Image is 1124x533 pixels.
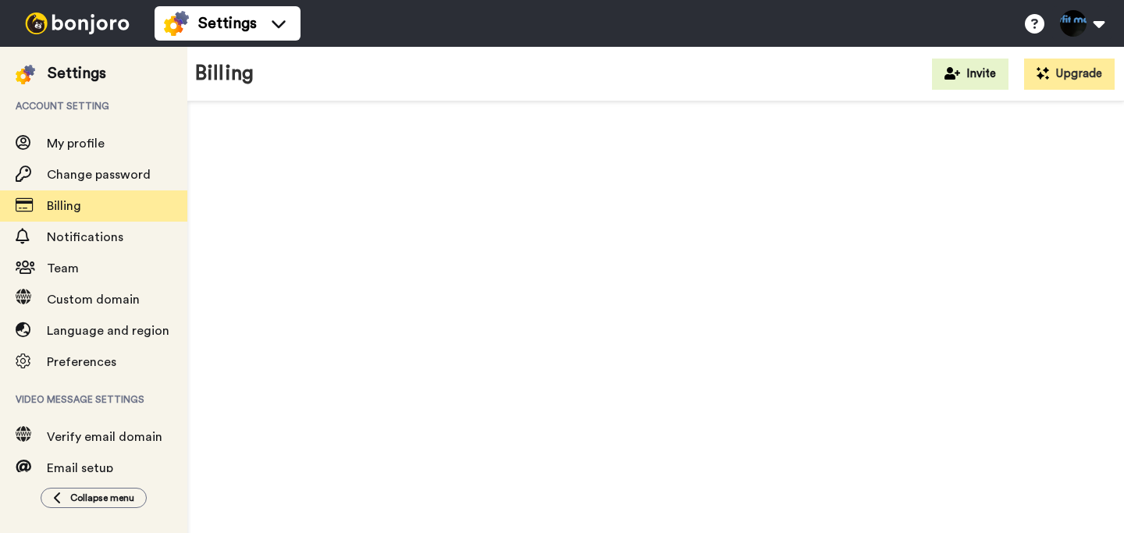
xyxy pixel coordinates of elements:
[41,488,147,508] button: Collapse menu
[1024,59,1115,90] button: Upgrade
[47,231,123,243] span: Notifications
[47,137,105,150] span: My profile
[47,431,162,443] span: Verify email domain
[47,325,169,337] span: Language and region
[198,12,257,34] span: Settings
[932,59,1008,90] button: Invite
[16,65,35,84] img: settings-colored.svg
[48,62,106,84] div: Settings
[47,200,81,212] span: Billing
[47,262,79,275] span: Team
[19,12,136,34] img: bj-logo-header-white.svg
[70,492,134,504] span: Collapse menu
[47,462,113,474] span: Email setup
[195,62,254,85] h1: Billing
[164,11,189,36] img: settings-colored.svg
[47,169,151,181] span: Change password
[47,356,116,368] span: Preferences
[47,293,140,306] span: Custom domain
